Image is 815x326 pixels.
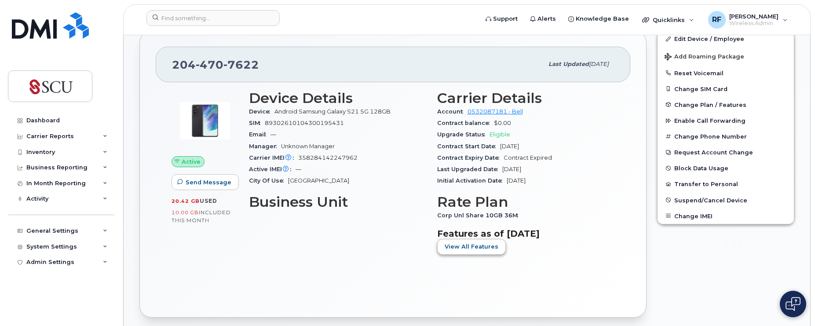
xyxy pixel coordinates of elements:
span: Initial Activation Date [437,177,507,184]
span: included this month [172,209,231,223]
span: Contract Start Date [437,143,500,150]
button: Add Roaming Package [658,47,794,65]
a: Knowledge Base [562,10,635,28]
span: 7622 [223,58,259,71]
span: used [200,198,217,204]
button: Transfer to Personal [658,176,794,192]
span: [DATE] [589,61,609,67]
button: Reset Voicemail [658,65,794,81]
span: View All Features [445,242,498,251]
button: Change Phone Number [658,128,794,144]
button: Change Plan / Features [658,97,794,113]
span: Upgrade Status [437,131,490,138]
span: Suspend/Cancel Device [674,197,747,203]
h3: Carrier Details [437,90,615,106]
span: Support [493,15,518,23]
button: View All Features [437,239,506,255]
span: Last updated [548,61,589,67]
span: Alerts [537,15,556,23]
span: [DATE] [500,143,519,150]
button: Send Message [172,174,239,190]
img: image20231002-3703462-1a4zhyp.jpeg [179,95,231,147]
span: Manager [249,143,281,150]
span: Active [182,158,201,166]
a: 0532087181 - Bell [468,108,523,115]
a: Support [479,10,524,28]
span: Last Upgraded Date [437,166,502,172]
button: Request Account Change [658,144,794,160]
span: Contract Expired [504,154,552,161]
span: 10.00 GB [172,209,199,216]
div: Quicklinks [636,11,700,29]
input: Find something... [146,10,280,26]
span: 20.42 GB [172,198,200,204]
img: Open chat [786,297,800,311]
span: [DATE] [502,166,521,172]
span: 358284142247962 [298,154,358,161]
span: 89302610104300195431 [265,120,344,126]
a: Edit Device / Employee [658,31,794,47]
h3: Device Details [249,90,427,106]
span: Add Roaming Package [665,53,744,62]
span: Knowledge Base [576,15,629,23]
button: Suspend/Cancel Device [658,192,794,208]
span: [GEOGRAPHIC_DATA] [288,177,349,184]
span: 204 [172,58,259,71]
button: Change SIM Card [658,81,794,97]
div: Ron Friesen [702,11,794,29]
button: Block Data Usage [658,160,794,176]
span: Carrier IMEI [249,154,298,161]
span: — [296,166,301,172]
span: Account [437,108,468,115]
span: City Of Use [249,177,288,184]
span: [PERSON_NAME] [729,13,778,20]
span: Unknown Manager [281,143,335,150]
span: Change Plan / Features [674,101,746,108]
span: [DATE] [507,177,526,184]
span: Contract balance [437,120,494,126]
span: Android Samsung Galaxy S21 5G 128GB [274,108,391,115]
span: RF [712,15,721,25]
span: — [270,131,276,138]
span: Enable Call Forwarding [674,117,746,124]
span: Wireless Admin [729,20,778,27]
button: Enable Call Forwarding [658,113,794,128]
a: Alerts [524,10,562,28]
h3: Rate Plan [437,194,615,210]
h3: Features as of [DATE] [437,228,615,239]
span: Device [249,108,274,115]
span: Email [249,131,270,138]
button: Change IMEI [658,208,794,224]
span: Quicklinks [653,16,685,23]
span: Contract Expiry Date [437,154,504,161]
span: 470 [196,58,223,71]
span: SIM [249,120,265,126]
span: Active IMEI [249,166,296,172]
span: Corp Unl Share 10GB 36M [437,212,523,219]
span: $0.00 [494,120,511,126]
span: Eligible [490,131,510,138]
h3: Business Unit [249,194,427,210]
span: Send Message [186,178,231,187]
